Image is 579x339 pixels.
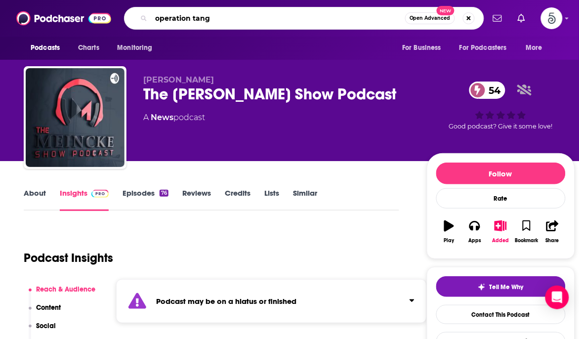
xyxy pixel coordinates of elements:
p: Reach & Audience [36,285,95,294]
div: Share [546,238,559,244]
div: Added [493,238,509,244]
a: Similar [293,188,317,211]
button: Apps [462,214,488,250]
div: 54Good podcast? Give it some love! [427,75,575,136]
p: Social [36,322,56,330]
div: Apps [468,238,481,244]
button: Reach & Audience [29,285,96,303]
span: New [437,6,455,15]
a: Episodes76 [123,188,168,211]
a: 54 [469,82,506,99]
a: Reviews [182,188,211,211]
button: Show profile menu [541,7,563,29]
button: open menu [24,39,73,57]
button: open menu [519,39,555,57]
div: 76 [160,190,168,197]
span: Open Advanced [410,16,451,21]
input: Search podcasts, credits, & more... [151,10,405,26]
a: Credits [225,188,250,211]
img: Podchaser - Follow, Share and Rate Podcasts [16,9,111,28]
img: Podchaser Pro [91,190,109,198]
button: Open AdvancedNew [405,12,455,24]
span: For Podcasters [459,41,507,55]
span: For Business [402,41,441,55]
span: 54 [479,82,506,99]
button: Share [539,214,565,250]
span: Monitoring [117,41,152,55]
img: The Meincke Show Podcast [26,68,124,167]
img: User Profile [541,7,563,29]
div: Open Intercom Messenger [545,286,569,309]
button: Play [436,214,462,250]
span: Tell Me Why [490,283,524,291]
img: tell me why sparkle [478,283,486,291]
div: Play [444,238,454,244]
strong: Podcast may be on a hiatus or finished [156,297,296,306]
a: About [24,188,46,211]
span: Podcasts [31,41,60,55]
span: [PERSON_NAME] [143,75,214,85]
button: Added [488,214,513,250]
a: Charts [72,39,105,57]
p: Content [36,303,61,312]
button: Follow [436,163,566,184]
button: tell me why sparkleTell Me Why [436,276,566,297]
button: open menu [395,39,454,57]
a: Show notifications dropdown [514,10,529,27]
div: Search podcasts, credits, & more... [124,7,484,30]
div: A podcast [143,112,205,124]
div: Bookmark [515,238,538,244]
span: Logged in as Spiral5-G2 [541,7,563,29]
a: Contact This Podcast [436,305,566,324]
span: More [526,41,543,55]
h1: Podcast Insights [24,251,113,265]
button: open menu [453,39,521,57]
span: Good podcast? Give it some love! [449,123,553,130]
button: Content [29,303,61,322]
span: Charts [78,41,99,55]
a: Show notifications dropdown [489,10,506,27]
a: Lists [264,188,279,211]
section: Click to expand status details [116,279,427,323]
button: open menu [110,39,165,57]
a: News [151,113,173,122]
button: Bookmark [514,214,539,250]
div: Rate [436,188,566,209]
a: InsightsPodchaser Pro [60,188,109,211]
